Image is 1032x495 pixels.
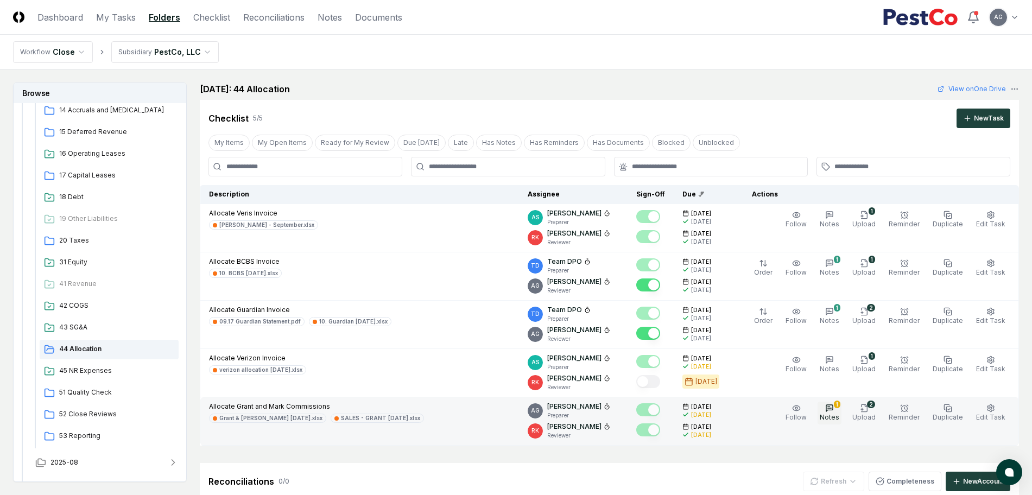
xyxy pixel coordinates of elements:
[628,185,674,204] th: Sign-Off
[889,365,920,373] span: Reminder
[974,402,1008,424] button: Edit Task
[834,401,840,408] div: 1
[40,166,179,186] a: 17 Capital Leases
[59,279,174,289] span: 41 Revenue
[315,135,395,151] button: Ready for My Review
[930,402,965,424] button: Duplicate
[219,318,301,326] div: 09.17 Guardian Statement.pdf
[636,355,660,368] button: Mark complete
[219,221,314,229] div: [PERSON_NAME] - September.xlsx
[40,231,179,251] a: 20 Taxes
[50,458,78,467] span: 2025-08
[850,353,878,376] button: 1Upload
[743,189,1010,199] div: Actions
[818,208,841,231] button: Notes
[691,431,711,439] div: [DATE]
[519,185,628,204] th: Assignee
[209,317,305,326] a: 09.17 Guardian Statement.pdf
[852,413,876,421] span: Upload
[994,13,1003,21] span: AG
[834,256,840,263] div: 1
[200,82,290,96] h2: [DATE]: 44 Allocation
[209,208,318,218] p: Allocate Veris Invoice
[318,11,342,24] a: Notes
[933,268,963,276] span: Duplicate
[938,84,1006,94] a: View onOne Drive
[691,218,711,226] div: [DATE]
[219,414,322,422] div: Grant & [PERSON_NAME] [DATE].xlsx
[531,233,539,242] span: RK
[40,275,179,294] a: 41 Revenue
[209,402,424,411] p: Allocate Grant and Mark Commissions
[974,353,1008,376] button: Edit Task
[974,113,1004,123] div: New Task
[887,353,922,376] button: Reminder
[691,286,711,294] div: [DATE]
[852,268,876,276] span: Upload
[783,402,809,424] button: Follow
[13,41,219,63] nav: breadcrumb
[691,210,711,218] span: [DATE]
[786,220,807,228] span: Follow
[118,47,152,57] div: Subsidiary
[547,325,602,335] p: [PERSON_NAME]
[278,477,289,486] div: 0 / 0
[820,413,839,421] span: Notes
[40,188,179,207] a: 18 Debt
[547,266,591,275] p: Preparer
[820,268,839,276] span: Notes
[783,257,809,280] button: Follow
[869,352,875,360] div: 1
[476,135,522,151] button: Has Notes
[547,373,602,383] p: [PERSON_NAME]
[752,305,775,328] button: Order
[752,257,775,280] button: Order
[243,11,305,24] a: Reconciliations
[691,230,711,238] span: [DATE]
[209,365,306,375] a: verizon allocation [DATE].xlsx
[252,135,313,151] button: My Open Items
[547,277,602,287] p: [PERSON_NAME]
[850,257,878,280] button: 1Upload
[149,11,180,24] a: Folders
[754,268,773,276] span: Order
[850,402,878,424] button: 2Upload
[59,257,174,267] span: 31 Equity
[754,316,773,325] span: Order
[852,220,876,228] span: Upload
[691,363,711,371] div: [DATE]
[887,305,922,328] button: Reminder
[219,269,278,277] div: 10. BCBS [DATE].xlsx
[309,317,391,326] a: 10. Guardian [DATE].xlsx
[996,459,1022,485] button: atlas-launcher
[59,388,174,397] span: 51 Quality Check
[59,170,174,180] span: 17 Capital Leases
[547,383,610,391] p: Reviewer
[852,316,876,325] span: Upload
[193,11,230,24] a: Checklist
[974,305,1008,328] button: Edit Task
[869,207,875,215] div: 1
[531,282,540,290] span: AG
[852,365,876,373] span: Upload
[818,353,841,376] button: Notes
[59,301,174,310] span: 42 COGS
[933,365,963,373] span: Duplicate
[209,220,318,230] a: [PERSON_NAME] - September.xlsx
[40,101,179,120] a: 14 Accruals and [MEDICAL_DATA]
[636,210,660,223] button: Mark complete
[531,407,540,415] span: AG
[691,258,711,266] span: [DATE]
[850,208,878,231] button: 1Upload
[682,189,726,199] div: Due
[208,135,250,151] button: My Items
[40,405,179,424] a: 52 Close Reviews
[547,208,602,218] p: [PERSON_NAME]
[636,258,660,271] button: Mark complete
[786,413,807,421] span: Follow
[59,366,174,376] span: 45 NR Expenses
[869,472,941,491] button: Completeness
[209,269,282,278] a: 10. BCBS [DATE].xlsx
[974,257,1008,280] button: Edit Task
[355,11,402,24] a: Documents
